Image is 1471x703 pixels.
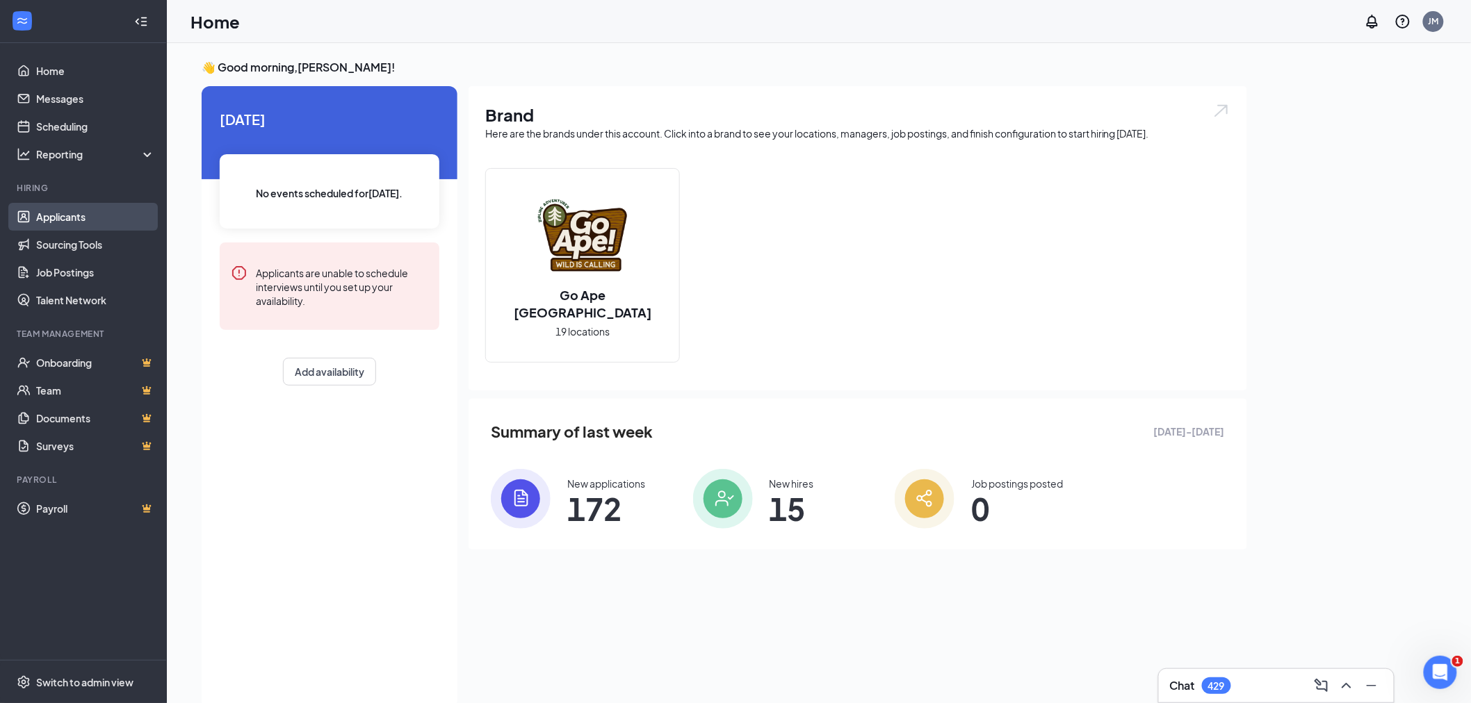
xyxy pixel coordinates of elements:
[971,496,1063,521] span: 0
[17,182,152,194] div: Hiring
[17,147,31,161] svg: Analysis
[17,474,152,486] div: Payroll
[1335,675,1358,697] button: ChevronUp
[486,286,679,321] h2: Go Ape [GEOGRAPHIC_DATA]
[567,496,645,521] span: 172
[36,57,155,85] a: Home
[36,404,155,432] a: DocumentsCrown
[555,324,610,339] span: 19 locations
[1154,424,1225,439] span: [DATE] - [DATE]
[567,477,645,490] div: New applications
[1170,678,1195,693] h3: Chat
[36,432,155,460] a: SurveysCrown
[256,265,428,308] div: Applicants are unable to schedule interviews until you set up your availability.
[1313,677,1330,694] svg: ComposeMessage
[202,60,1247,75] h3: 👋 Good morning, [PERSON_NAME] !
[1310,675,1333,697] button: ComposeMessage
[491,469,551,529] img: icon
[1452,656,1463,667] span: 1
[693,469,753,529] img: icon
[538,192,627,281] img: Go Ape USA
[36,85,155,113] a: Messages
[220,108,439,130] span: [DATE]
[36,203,155,231] a: Applicants
[1363,677,1380,694] svg: Minimize
[36,286,155,314] a: Talent Network
[36,675,133,689] div: Switch to admin view
[36,377,155,404] a: TeamCrown
[971,477,1063,490] div: Job postings posted
[36,349,155,377] a: OnboardingCrown
[491,420,653,444] span: Summary of last week
[895,469,954,529] img: icon
[1338,677,1355,694] svg: ChevronUp
[485,126,1230,140] div: Here are the brands under this account. Click into a brand to see your locations, managers, job p...
[36,231,155,258] a: Sourcing Tools
[17,328,152,340] div: Team Management
[283,358,376,386] button: Add availability
[1360,675,1383,697] button: Minimize
[36,113,155,140] a: Scheduling
[1424,656,1457,689] iframe: Intercom live chat
[1364,13,1381,30] svg: Notifications
[1212,103,1230,119] img: open.6027fd2a22e1237b5b06.svg
[15,14,29,28] svg: WorkstreamLogo
[1429,15,1439,27] div: JM
[17,675,31,689] svg: Settings
[257,185,403,201] span: No events scheduled for [DATE] .
[36,147,156,161] div: Reporting
[1395,13,1411,30] svg: QuestionInfo
[770,477,814,490] div: New hires
[36,495,155,522] a: PayrollCrown
[134,15,148,28] svg: Collapse
[770,496,814,521] span: 15
[1208,680,1225,692] div: 429
[36,258,155,286] a: Job Postings
[485,103,1230,126] h1: Brand
[231,265,247,281] svg: Error
[190,10,240,33] h1: Home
